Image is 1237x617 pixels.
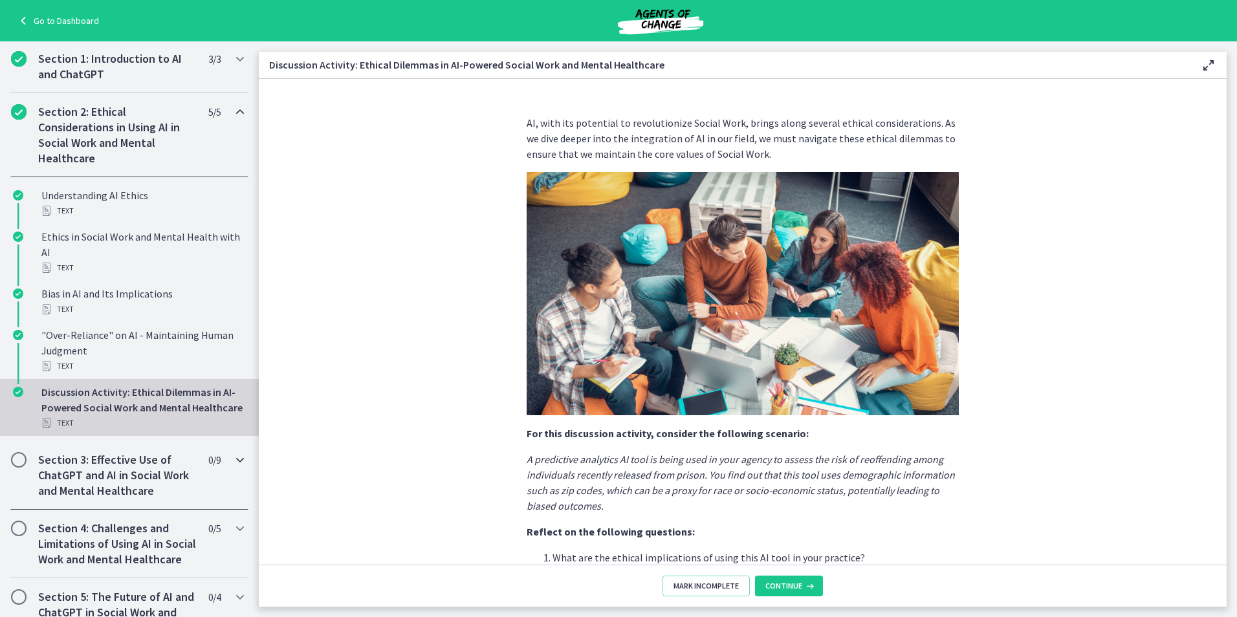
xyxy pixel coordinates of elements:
img: Slides_for_Title_Slides_for_ChatGPT_and_AI_for_Social_Work_%283%29.png [527,172,959,415]
button: Mark Incomplete [662,576,750,596]
i: Completed [11,104,27,120]
div: Text [41,260,243,276]
a: Go to Dashboard [16,13,99,28]
h2: Section 2: Ethical Considerations in Using AI in Social Work and Mental Healthcare [38,104,196,166]
i: Completed [13,190,23,200]
div: Text [41,415,243,431]
span: 0 / 5 [208,521,221,536]
span: 0 / 4 [208,589,221,605]
div: "Over-Reliance" on AI - Maintaining Human Judgment [41,327,243,374]
span: 5 / 5 [208,104,221,120]
i: Completed [13,330,23,340]
div: Discussion Activity: Ethical Dilemmas in AI-Powered Social Work and Mental Healthcare [41,384,243,431]
strong: Reflect on the following questions: [527,525,695,538]
div: Text [41,358,243,374]
div: Bias in AI and Its Implications [41,286,243,317]
i: Completed [11,51,27,67]
p: AI, with its potential to revolutionize Social Work, brings along several ethical considerations.... [527,115,959,162]
i: Completed [13,232,23,242]
span: 3 / 3 [208,51,221,67]
h2: Section 1: Introduction to AI and ChatGPT [38,51,196,82]
span: 0 / 9 [208,452,221,468]
i: Completed [13,387,23,397]
span: Mark Incomplete [673,581,739,591]
div: Ethics in Social Work and Mental Health with AI [41,229,243,276]
img: Agents of Change Social Work Test Prep [583,5,738,36]
em: A predictive analytics AI tool is being used in your agency to assess the risk of reoffending amo... [527,453,955,512]
p: What are the ethical implications of using this AI tool in your practice? [553,550,959,565]
h2: Section 3: Effective Use of ChatGPT and AI in Social Work and Mental Healthcare [38,452,196,499]
div: Understanding AI Ethics [41,188,243,219]
strong: For this discussion activity, consider the following scenario: [527,427,809,440]
div: Text [41,203,243,219]
span: Continue [765,581,802,591]
i: Completed [13,288,23,299]
h3: Discussion Activity: Ethical Dilemmas in AI-Powered Social Work and Mental Healthcare [269,57,1180,72]
div: Text [41,301,243,317]
button: Continue [755,576,823,596]
h2: Section 4: Challenges and Limitations of Using AI in Social Work and Mental Healthcare [38,521,196,567]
